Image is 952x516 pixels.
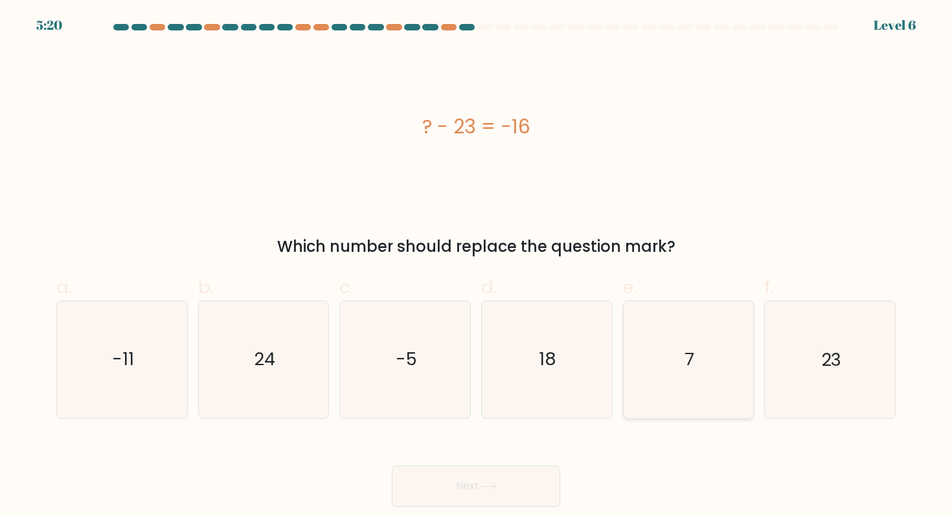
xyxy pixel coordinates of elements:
[764,275,773,300] span: f.
[396,348,417,372] text: -5
[255,348,275,372] text: 24
[539,348,557,372] text: 18
[874,16,916,35] div: Level 6
[392,466,560,507] button: Next
[198,275,214,300] span: b.
[56,275,72,300] span: a.
[56,112,896,141] div: ? - 23 = -16
[821,348,841,372] text: 23
[64,235,888,258] div: Which number should replace the question mark?
[623,275,637,300] span: e.
[112,348,134,372] text: -11
[339,275,354,300] span: c.
[481,275,497,300] span: d.
[36,16,62,35] div: 5:20
[685,348,694,372] text: 7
